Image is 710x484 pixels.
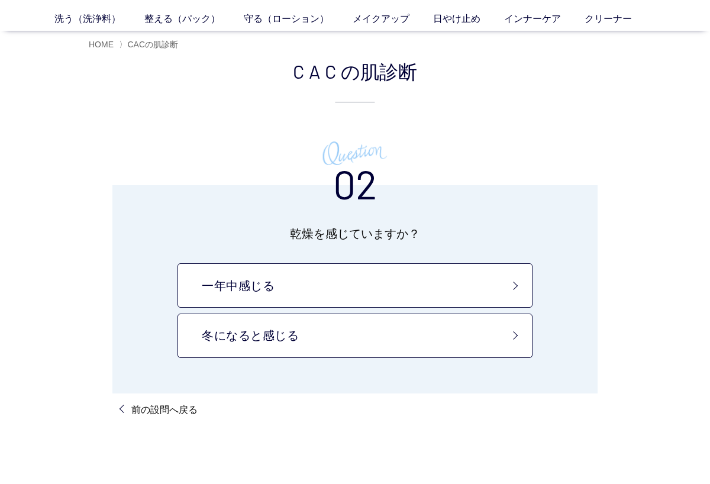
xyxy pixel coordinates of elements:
a: 整える（パック） [144,12,244,26]
span: の肌診断 [341,57,417,85]
a: 冬になると感じる [177,314,532,358]
a: クリーナー [585,12,656,26]
a: インナーケア [504,12,585,26]
a: 一年中感じる [177,263,532,308]
h3: 02 [333,135,377,204]
li: 〉 [119,39,181,50]
a: 守る（ローション） [244,12,353,26]
a: 前の設問へ戻る [122,403,198,417]
p: 乾燥を感じていますか？ [134,223,576,244]
a: 日やけ止め [433,12,504,26]
span: CACの肌診断 [127,40,178,49]
a: メイクアップ [353,12,433,26]
a: 洗う（洗浄料） [54,12,144,26]
p: 前の設問へ戻る [131,403,198,417]
a: HOME [89,40,114,49]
